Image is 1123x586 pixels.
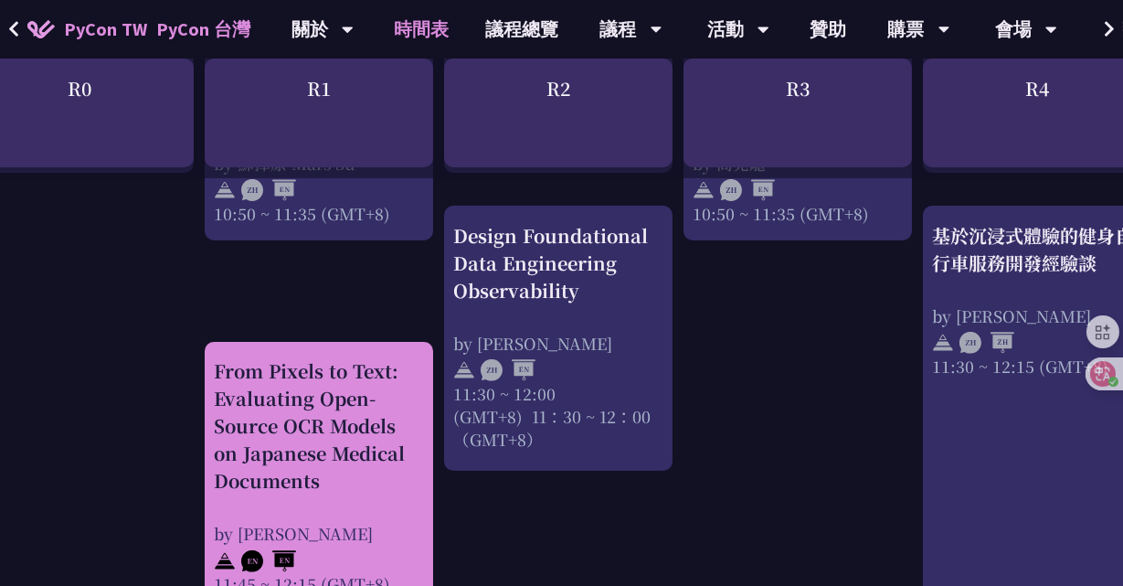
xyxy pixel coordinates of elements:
img: ZHEN.371966e.svg [481,359,535,381]
a: PyCon TW PyCon 台灣 [9,6,269,52]
div: 10:50 ~ 11:35 (GMT+8) [693,201,903,224]
div: 11:30 ~ 12:00 (GMT+8) [453,382,663,451]
img: Home icon of PyCon TW 2025 [27,20,55,38]
div: R1 [205,59,433,167]
img: ENEN.5a408d1.svg [241,550,296,572]
div: 10:50 ~ 11:35 (GMT+8) [214,201,424,224]
font: PyCon 台灣 [156,17,250,40]
img: svg+xml;base64,PHN2ZyB4bWxucz0iaHR0cDovL3d3dy53My5vcmcvMjAwMC9zdmciIHdpZHRoPSIyNCIgaGVpZ2h0PSIyNC... [453,359,475,381]
div: R3 [683,59,912,167]
div: Design Foundational Data Engineering Observability [453,222,663,304]
img: ZHEN.371966e.svg [241,179,296,201]
img: svg+xml;base64,PHN2ZyB4bWxucz0iaHR0cDovL3d3dy53My5vcmcvMjAwMC9zdmciIHdpZHRoPSIyNCIgaGVpZ2h0PSIyNC... [693,179,715,201]
div: From Pixels to Text: Evaluating Open-Source OCR Models on Japanese Medical Documents [214,357,424,495]
font: 11：30 ~ 12：00 （GMT+8） [453,405,651,451]
a: Design Foundational Data Engineering Observability by [PERSON_NAME] 11:30 ~ 12:00 (GMT+8) 11：30 ~... [453,222,663,455]
img: ZHZH.38617ef.svg [959,332,1014,354]
img: svg+xml;base64,PHN2ZyB4bWxucz0iaHR0cDovL3d3dy53My5vcmcvMjAwMC9zdmciIHdpZHRoPSIyNCIgaGVpZ2h0PSIyNC... [214,550,236,572]
img: svg+xml;base64,PHN2ZyB4bWxucz0iaHR0cDovL3d3dy53My5vcmcvMjAwMC9zdmciIHdpZHRoPSIyNCIgaGVpZ2h0PSIyNC... [932,332,954,354]
div: by [PERSON_NAME] [214,522,424,545]
span: PyCon TW [64,16,250,43]
img: ZHEN.371966e.svg [720,179,775,201]
img: svg+xml;base64,PHN2ZyB4bWxucz0iaHR0cDovL3d3dy53My5vcmcvMjAwMC9zdmciIHdpZHRoPSIyNCIgaGVpZ2h0PSIyNC... [214,179,236,201]
div: by [PERSON_NAME] [453,332,663,355]
div: R2 [444,59,673,167]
